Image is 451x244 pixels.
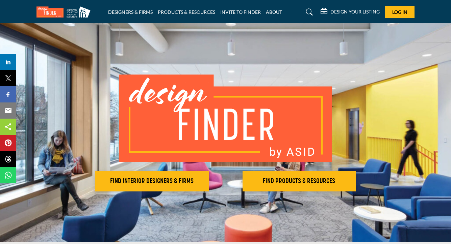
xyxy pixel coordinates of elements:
h5: DESIGN YOUR LISTING [330,9,380,15]
a: ABOUT [266,9,282,15]
img: Site Logo [36,6,94,18]
button: FIND INTERIOR DESIGNERS & FIRMS [95,171,209,191]
button: FIND PRODUCTS & RESOURCES [243,171,356,191]
div: DESIGN YOUR LISTING [321,8,380,16]
a: DESIGNERS & FIRMS [108,9,153,15]
a: INVITE TO FINDER [220,9,261,15]
h2: FIND PRODUCTS & RESOURCES [245,177,354,185]
a: Search [299,7,317,18]
button: Log In [385,6,415,18]
span: Log In [392,9,407,15]
h2: FIND INTERIOR DESIGNERS & FIRMS [97,177,207,185]
img: image [119,74,332,162]
a: PRODUCTS & RESOURCES [158,9,215,15]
